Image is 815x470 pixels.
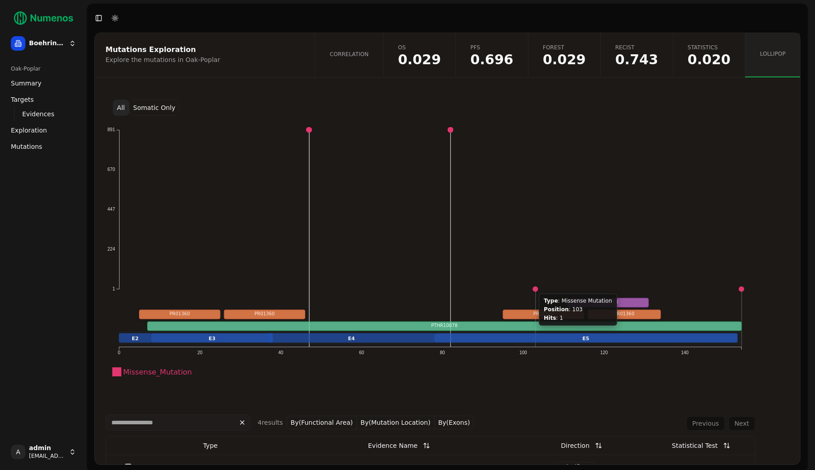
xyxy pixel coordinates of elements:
[113,100,129,116] button: All
[544,298,612,304] div: : Missense Mutation
[7,92,80,107] a: Targets
[672,437,718,454] div: Statistical Test
[11,445,25,459] span: A
[582,336,589,342] text: E5
[19,108,69,120] a: Evidences
[348,336,355,342] text: E4
[151,437,270,455] th: Type
[440,350,445,355] text: 80
[470,44,513,51] span: PFS
[455,33,528,77] a: PFS0.696
[11,95,34,104] span: Targets
[92,12,105,24] button: Toggle Sidebar
[107,207,115,212] text: 447
[600,350,608,355] text: 120
[11,126,47,135] span: Exploration
[760,50,786,57] span: Lollipop
[357,416,434,429] button: By(Mutation Location)
[29,39,65,47] span: Boehringer Ingelheim
[7,33,80,54] button: Boehringer Ingelheim
[105,55,301,64] div: Explore the mutations in Oak-Poplar
[383,33,455,77] a: OS0.029
[169,311,190,316] text: PR01360
[543,53,586,66] span: 0.029265264026706
[7,441,80,463] button: Aadmin[EMAIL_ADDRESS]
[197,350,203,355] text: 20
[287,416,357,429] button: By(Functional Area)
[561,437,590,454] div: Direction
[107,127,115,132] text: 891
[359,350,364,355] text: 60
[11,142,42,151] span: Mutations
[29,444,65,452] span: admin
[431,323,457,328] text: PTHR10078
[615,53,658,66] span: 0.742606292509595
[7,62,80,76] div: Oak-Poplar
[7,139,80,154] a: Mutations
[29,452,65,460] span: [EMAIL_ADDRESS]
[614,311,634,316] text: PR01360
[681,350,689,355] text: 140
[600,33,673,77] a: Recist0.743
[105,46,301,53] div: Mutations Exploration
[123,368,192,377] text: Missense_Mutation
[109,12,121,24] button: Toggle Dark Mode
[673,33,745,77] a: Statistics0.020
[533,311,554,316] text: PR01360
[398,53,441,66] span: 0.029265264026706
[615,44,658,51] span: Recist
[470,53,513,66] span: 0.695544036009344
[688,53,731,66] span: 0.0199
[22,109,54,119] span: Evidences
[278,350,283,355] text: 40
[107,167,115,172] text: 670
[107,247,115,252] text: 224
[398,44,441,51] span: OS
[688,44,731,51] span: Statistics
[368,437,417,454] div: Evidence Name
[11,79,42,88] span: Summary
[7,76,80,90] a: Summary
[315,33,383,77] a: Correlation
[745,33,800,77] a: Lollipop
[543,44,586,51] span: Forest
[435,416,474,429] button: By(Exons)
[258,419,283,426] span: 4 result s
[7,7,80,29] img: Numenos
[598,299,618,304] text: PS00253
[544,315,556,321] strong: Hits
[132,336,139,342] text: E2
[254,311,275,316] text: PR01360
[519,350,527,355] text: 100
[544,306,612,313] div: : 103
[7,123,80,138] a: Exploration
[544,306,569,313] strong: Position
[112,286,115,291] text: 1
[528,33,600,77] a: Forest0.029
[209,336,216,342] text: E3
[544,315,612,322] div: : 1
[129,100,179,116] button: Somatic Only
[544,298,558,304] strong: Type
[118,350,120,355] text: 0
[330,51,369,58] span: Correlation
